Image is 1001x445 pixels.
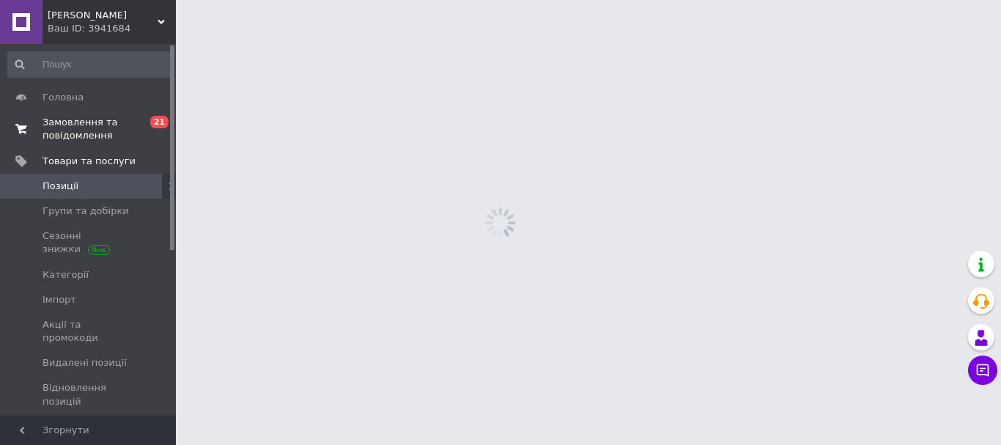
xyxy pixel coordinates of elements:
input: Пошук [7,51,173,78]
span: Товари та послуги [43,155,136,168]
span: Категорії [43,268,89,282]
span: Групи та добірки [43,205,129,218]
span: Тейя [48,9,158,22]
span: Відновлення позицій [43,381,136,408]
span: Видалені позиції [43,356,127,369]
span: Акції та промокоди [43,318,136,345]
span: Головна [43,91,84,104]
span: 21 [150,116,169,128]
span: Замовлення та повідомлення [43,116,136,142]
span: Імпорт [43,293,76,306]
span: Позиції [43,180,78,193]
div: Ваш ID: 3941684 [48,22,176,35]
span: Сезонні знижки [43,229,136,256]
button: Чат з покупцем [968,356,997,385]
